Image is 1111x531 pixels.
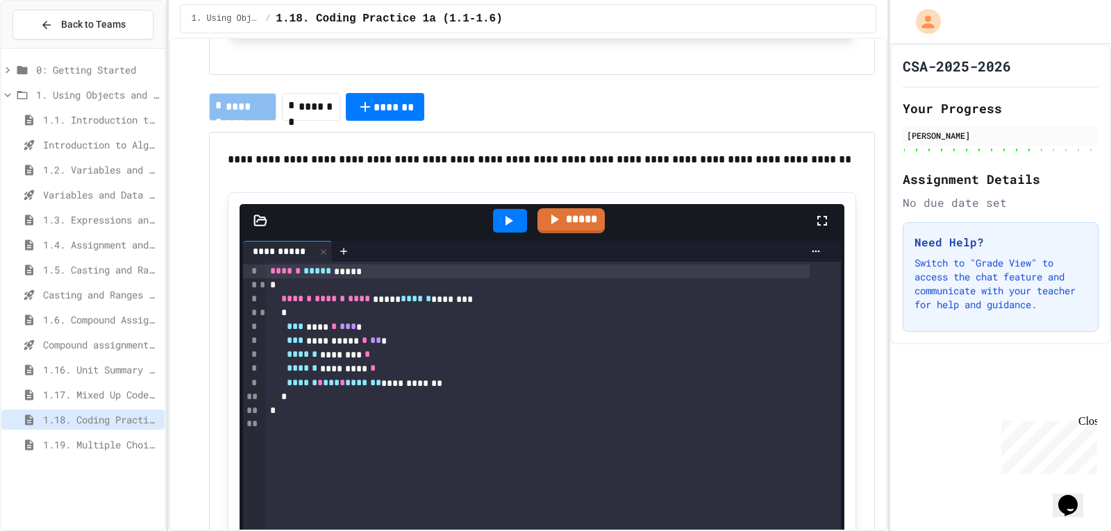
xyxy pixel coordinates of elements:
span: 1.4. Assignment and Input [43,237,159,252]
span: Variables and Data Types - Quiz [43,187,159,202]
button: Back to Teams [12,10,153,40]
span: 1.5. Casting and Ranges of Values [43,262,159,277]
h2: Assignment Details [903,169,1099,189]
p: Switch to "Grade View" to access the chat feature and communicate with your teacher for help and ... [914,256,1087,312]
span: Casting and Ranges of variables - Quiz [43,287,159,302]
span: 1.1. Introduction to Algorithms, Programming, and Compilers [43,112,159,127]
span: 1. Using Objects and Methods [192,13,260,24]
span: 1.6. Compound Assignment Operators [43,312,159,327]
span: Introduction to Algorithms, Programming, and Compilers [43,137,159,152]
span: 0: Getting Started [36,62,159,77]
iframe: chat widget [996,415,1097,474]
div: No due date set [903,194,1099,211]
iframe: chat widget [1053,475,1097,517]
span: 1.16. Unit Summary 1a (1.1-1.6) [43,362,159,377]
span: 1.18. Coding Practice 1a (1.1-1.6) [276,10,502,27]
div: [PERSON_NAME] [907,129,1094,142]
span: Compound assignment operators - Quiz [43,337,159,352]
h2: Your Progress [903,99,1099,118]
div: My Account [901,6,944,37]
span: 1.18. Coding Practice 1a (1.1-1.6) [43,412,159,427]
h3: Need Help? [914,234,1087,251]
span: 1.3. Expressions and Output [New] [43,212,159,227]
span: 1.17. Mixed Up Code Practice 1.1-1.6 [43,387,159,402]
span: 1. Using Objects and Methods [36,87,159,102]
div: Chat with us now!Close [6,6,96,88]
span: 1.19. Multiple Choice Exercises for Unit 1a (1.1-1.6) [43,437,159,452]
span: 1.2. Variables and Data Types [43,162,159,177]
h1: CSA-2025-2026 [903,56,1011,76]
span: Back to Teams [61,17,126,32]
span: / [265,13,270,24]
